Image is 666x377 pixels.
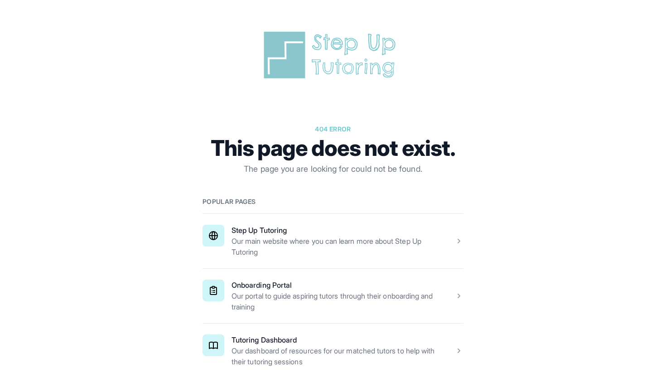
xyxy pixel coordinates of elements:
[232,280,292,290] a: Onboarding Portal
[203,125,463,134] p: 404 error
[203,197,463,206] h2: Popular pages
[203,137,463,159] h1: This page does not exist.
[203,163,463,175] p: The page you are looking for could not be found.
[232,335,297,344] a: Tutoring Dashboard
[232,226,287,235] a: Step Up Tutoring
[261,29,405,81] img: Step Up Tutoring horizontal logo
